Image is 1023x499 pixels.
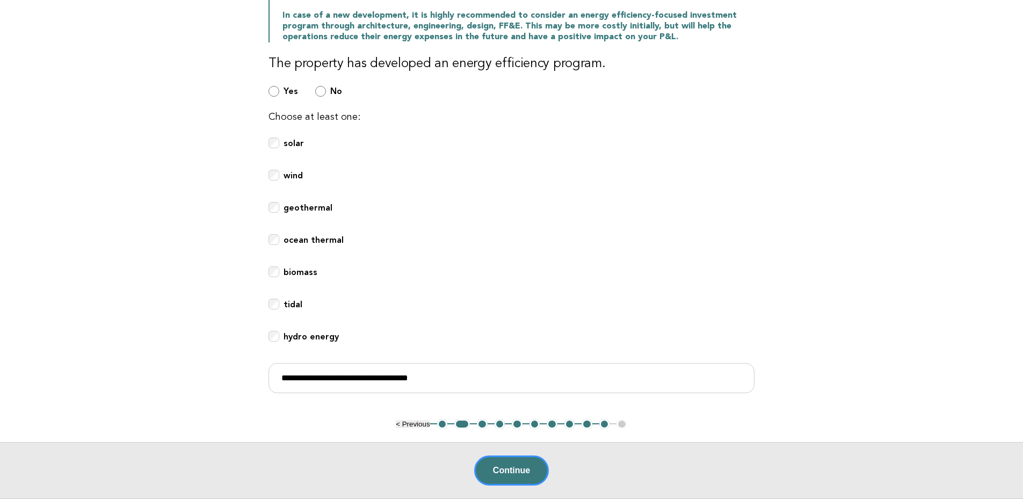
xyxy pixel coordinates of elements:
p: Choose at least one: [269,110,754,125]
button: 4 [495,419,505,430]
b: wind [284,170,303,180]
button: 6 [529,419,540,430]
b: hydro energy [284,331,339,342]
b: geothermal [284,203,332,213]
b: biomass [284,267,317,277]
button: 2 [454,419,470,430]
button: 5 [512,419,523,430]
button: < Previous [396,420,430,428]
button: Continue [474,455,549,486]
button: 8 [564,419,575,430]
b: tidal [284,299,302,309]
button: 9 [582,419,592,430]
button: 1 [437,419,448,430]
h3: The property has developed an energy efficiency program. [269,55,754,73]
b: ocean thermal [284,235,344,245]
p: In case of a new development, it is highly recommended to consider an energy efficiency-focused i... [282,10,754,42]
button: 3 [477,419,488,430]
button: 7 [547,419,557,430]
b: solar [284,138,304,148]
b: No [330,86,342,96]
button: 10 [599,419,610,430]
b: Yes [284,86,298,96]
